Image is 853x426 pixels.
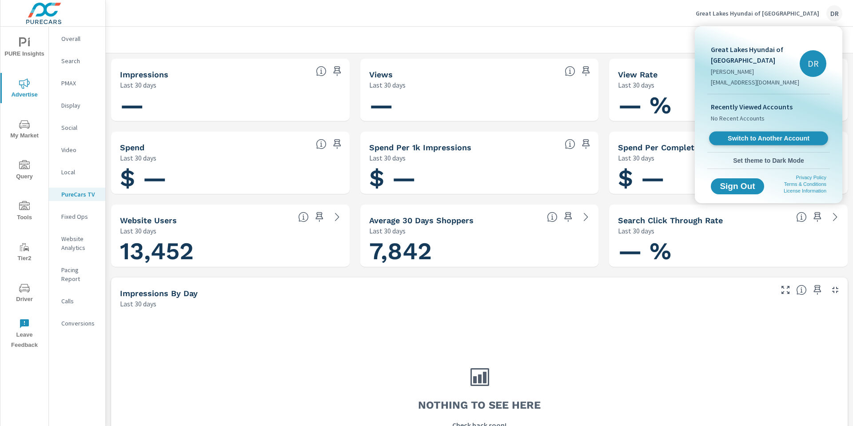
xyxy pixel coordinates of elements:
span: No Recent Accounts [711,112,826,125]
div: DR [800,50,826,77]
a: Terms & Conditions [784,181,826,187]
a: License Information [784,188,826,193]
p: [PERSON_NAME] [711,67,800,76]
p: Recently Viewed Accounts [711,101,826,112]
a: Privacy Policy [796,175,826,180]
button: Set theme to Dark Mode [707,153,830,169]
span: Set theme to Dark Mode [711,157,826,165]
span: Sign Out [718,182,757,190]
button: Sign Out [711,178,764,194]
p: [EMAIL_ADDRESS][DOMAIN_NAME] [711,78,800,87]
span: Switch to Another Account [714,134,823,143]
p: Great Lakes Hyundai of [GEOGRAPHIC_DATA] [711,44,800,65]
a: Switch to Another Account [709,132,828,145]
